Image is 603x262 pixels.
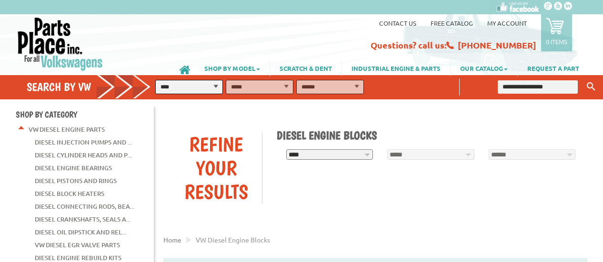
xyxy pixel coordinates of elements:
p: 0 items [546,38,567,46]
a: INDUSTRIAL ENGINE & PARTS [342,60,450,76]
a: Home [163,235,181,244]
a: Contact us [379,19,416,27]
h4: Shop By Category [16,109,154,119]
h1: Diesel Engine Blocks [277,128,581,142]
a: 0 items [541,14,572,51]
a: VW Diesel Engine Parts [29,123,105,136]
a: Diesel Oil Dipstick and Rel... [35,226,126,238]
a: SHOP BY MODEL [195,60,270,76]
a: Diesel Engine Bearings [35,162,112,174]
a: Diesel Pistons and Rings [35,175,117,187]
a: VW Diesel EGR Valve Parts [35,239,120,251]
a: My Account [487,19,527,27]
a: Diesel Crankshafts, Seals a... [35,213,131,225]
a: REQUEST A PART [518,60,589,76]
a: OUR CATALOG [451,60,517,76]
a: Free Catalog [431,19,473,27]
img: Parts Place Inc! [17,17,104,71]
div: Refine Your Results [171,132,262,204]
a: Diesel Injection Pumps and ... [35,136,132,148]
a: Diesel Cylinder Heads and P... [35,149,131,161]
button: Keyword Search [584,79,598,95]
a: Diesel Connecting Rods, Bea... [35,200,134,213]
a: SCRATCH & DENT [270,60,342,76]
h4: Search by VW [27,80,158,94]
span: VW diesel engine blocks [196,235,270,244]
a: Diesel Block Heaters [35,187,104,200]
